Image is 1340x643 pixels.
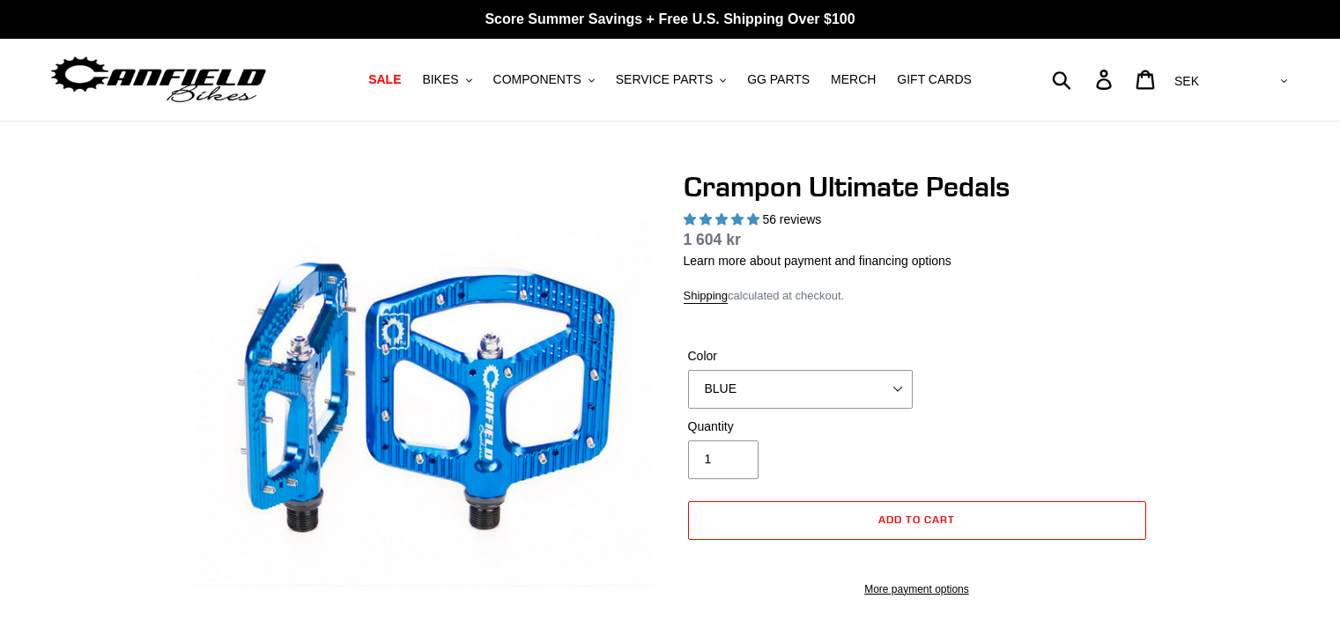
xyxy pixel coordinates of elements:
a: Learn more about payment and financing options [684,254,951,268]
span: GG PARTS [747,72,810,87]
span: 56 reviews [762,212,821,226]
button: Add to cart [688,501,1146,540]
label: Color [688,347,913,366]
span: Add to cart [878,513,955,526]
span: SALE [368,72,401,87]
a: GIFT CARDS [888,68,981,92]
a: More payment options [688,581,1146,597]
button: SERVICE PARTS [607,68,735,92]
input: Search [1062,60,1107,99]
span: BIKES [422,72,458,87]
span: GIFT CARDS [897,72,972,87]
a: Shipping [684,289,729,304]
span: MERCH [831,72,876,87]
span: SERVICE PARTS [616,72,713,87]
span: COMPONENTS [493,72,581,87]
a: GG PARTS [738,68,818,92]
button: COMPONENTS [485,68,603,92]
div: calculated at checkout. [684,287,1151,305]
a: MERCH [822,68,885,92]
span: 1 604 kr [684,231,741,248]
span: 4.95 stars [684,212,763,226]
img: Canfield Bikes [48,52,269,107]
label: Quantity [688,418,913,436]
h1: Crampon Ultimate Pedals [684,170,1151,203]
button: BIKES [413,68,480,92]
a: SALE [359,68,410,92]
